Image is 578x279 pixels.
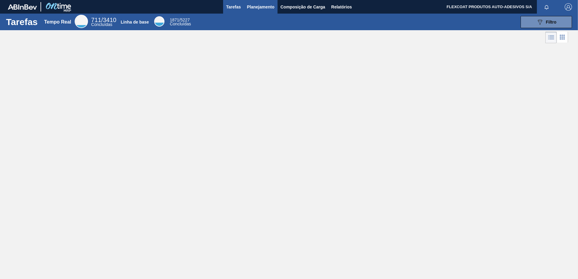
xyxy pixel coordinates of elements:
button: Notificações [537,3,556,11]
span: Tarefas [226,3,241,11]
img: TNhmsLtSVTkK8tSr43FrP2fwEKptu5GPRR3wAAAABJRU5ErkJggg== [8,4,37,10]
h1: Tarefas [6,18,38,25]
span: Filtro [546,20,557,24]
div: Tempo Real [44,19,71,25]
span: Relatórios [331,3,352,11]
div: Base Line [154,16,164,27]
font: 5227 [180,18,190,22]
div: Real Time [91,18,116,27]
span: 711 [91,17,101,23]
div: Base Line [170,18,191,26]
span: / [91,17,116,23]
font: 3410 [103,17,116,23]
span: Planejamento [247,3,274,11]
span: / [170,18,190,22]
div: Visão em Cards [557,32,568,43]
div: Linha de base [121,20,149,24]
span: 1871 [170,18,179,22]
span: Composição de Carga [281,3,325,11]
div: Real Time [75,15,88,28]
span: Concluídas [91,22,112,27]
img: Logout [565,3,572,11]
span: Concluídas [170,21,191,26]
div: Visão em Lista [545,32,557,43]
button: Filtro [521,16,572,28]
